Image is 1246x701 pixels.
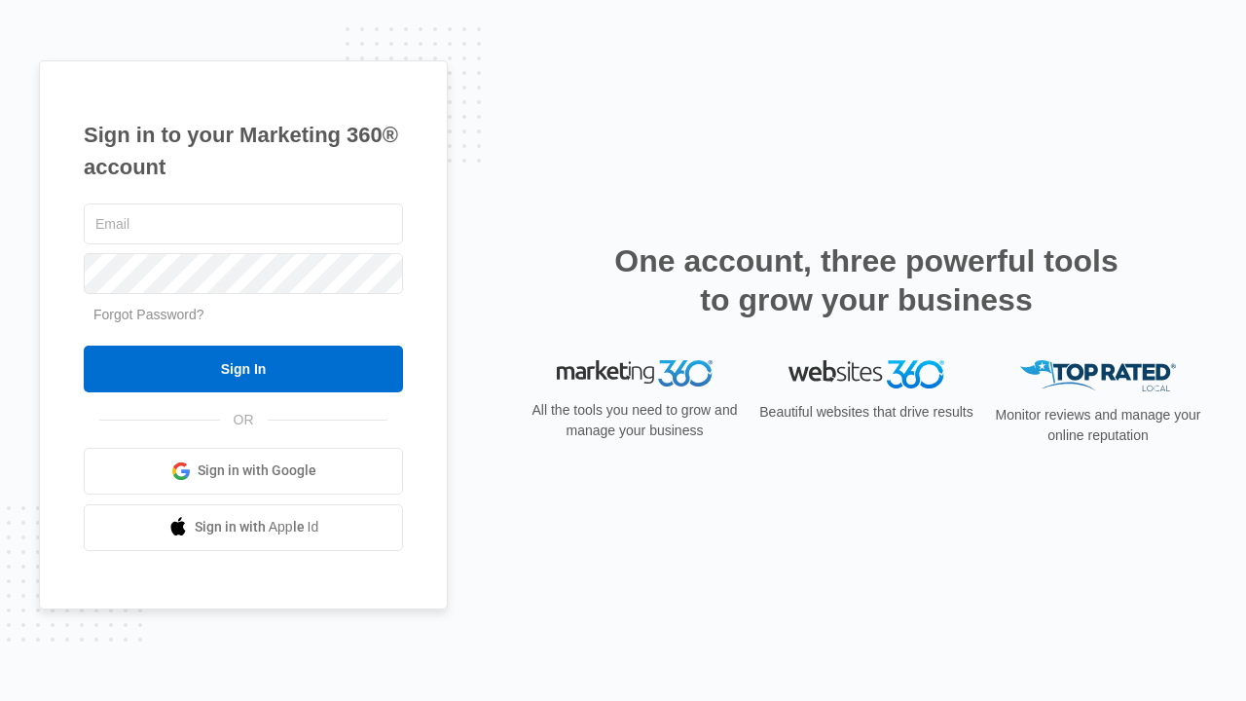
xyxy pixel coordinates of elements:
[84,504,403,551] a: Sign in with Apple Id
[526,400,744,441] p: All the tools you need to grow and manage your business
[220,410,268,430] span: OR
[788,360,944,388] img: Websites 360
[989,405,1207,446] p: Monitor reviews and manage your online reputation
[557,360,713,387] img: Marketing 360
[93,307,204,322] a: Forgot Password?
[84,346,403,392] input: Sign In
[198,461,316,481] span: Sign in with Google
[1020,360,1176,392] img: Top Rated Local
[84,119,403,183] h1: Sign in to your Marketing 360® account
[195,517,319,537] span: Sign in with Apple Id
[757,402,975,423] p: Beautiful websites that drive results
[608,241,1124,319] h2: One account, three powerful tools to grow your business
[84,448,403,495] a: Sign in with Google
[84,203,403,244] input: Email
